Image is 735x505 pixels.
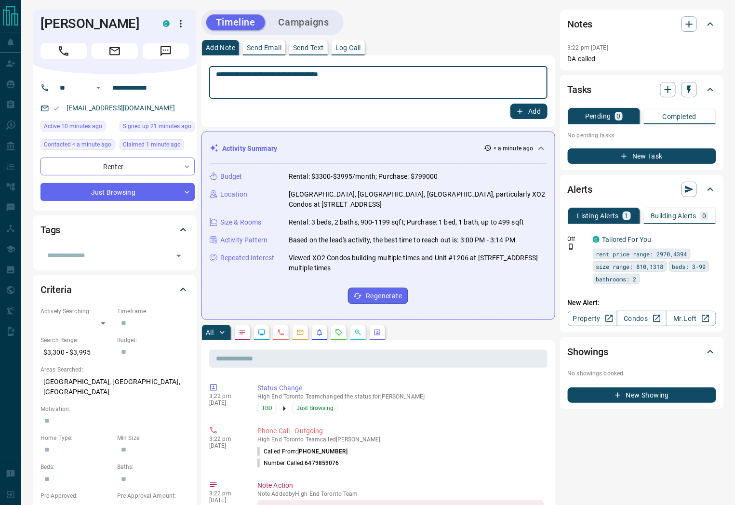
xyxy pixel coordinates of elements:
p: 3:22 pm [209,393,243,399]
div: Mon Sep 15 2025 [120,139,195,153]
p: Add Note [206,44,235,51]
a: [EMAIL_ADDRESS][DOMAIN_NAME] [67,104,175,112]
p: Activity Summary [222,144,277,154]
p: Repeated Interest [220,253,274,263]
div: Tasks [568,78,716,101]
svg: Notes [239,329,246,336]
div: Tags [40,218,189,241]
p: Send Email [247,44,281,51]
svg: Requests [335,329,343,336]
button: Campaigns [269,14,339,30]
p: Pre-Approved: [40,492,112,500]
span: Active 10 minutes ago [44,121,102,131]
span: Claimed 1 minute ago [123,140,181,149]
p: Budget: [117,336,189,345]
div: condos.ca [163,20,170,27]
p: 1 [625,213,628,219]
p: Viewed XO2 Condos building multiple times and Unit #1206 at [STREET_ADDRESS] multiple times [289,253,547,273]
p: Based on the lead's activity, the best time to reach out is: 3:00 PM - 3:14 PM [289,235,515,245]
p: Note Action [257,480,544,491]
p: Rental: $3300-$3995/month; Purchase: $799000 [289,172,438,182]
svg: Listing Alerts [316,329,323,336]
h2: Showings [568,344,609,359]
p: 3:22 pm [209,490,243,497]
p: Listing Alerts [577,213,619,219]
p: Status Change [257,383,544,393]
p: Log Call [335,44,361,51]
svg: Push Notification Only [568,243,575,250]
p: [DATE] [209,442,243,449]
span: [PHONE_NUMBER] [297,448,347,455]
p: [DATE] [209,399,243,406]
p: [DATE] [209,497,243,504]
span: size range: 810,1318 [596,262,664,271]
p: All [206,329,214,336]
p: 0 [702,213,706,219]
p: 0 [617,113,621,120]
p: Pre-Approval Amount: [117,492,189,500]
div: Activity Summary< a minute ago [210,140,547,158]
h2: Notes [568,16,593,32]
div: Criteria [40,278,189,301]
p: Timeframe: [117,307,189,316]
button: Regenerate [348,288,408,304]
a: Tailored For You [602,236,652,243]
span: beds: 3-99 [672,262,706,271]
span: Message [143,43,189,59]
svg: Agent Actions [374,329,381,336]
p: Budget [220,172,242,182]
p: Note Added by High End Toronto Team [257,491,544,497]
p: Number Called: [257,459,339,467]
h1: [PERSON_NAME] [40,16,148,31]
button: Open [93,82,104,93]
h2: Alerts [568,182,593,197]
div: Mon Sep 15 2025 [120,121,195,134]
div: Showings [568,340,716,363]
span: bathrooms: 2 [596,274,637,284]
p: Phone Call - Outgoing [257,426,544,436]
p: Pending [585,113,611,120]
a: Property [568,311,617,326]
div: Alerts [568,178,716,201]
span: Email [92,43,138,59]
div: Just Browsing [40,183,195,201]
button: New Task [568,148,716,164]
p: DA called [568,54,716,64]
p: Rental: 3 beds, 2 baths, 900-1199 sqft; Purchase: 1 bed, 1 bath, up to 499 sqft [289,217,524,227]
p: Search Range: [40,336,112,345]
svg: Calls [277,329,285,336]
svg: Lead Browsing Activity [258,329,266,336]
p: Home Type: [40,434,112,442]
p: 3:22 pm [209,436,243,442]
svg: Email Valid [53,105,60,112]
p: Motivation: [40,405,189,413]
p: Min Size: [117,434,189,442]
p: Activity Pattern [220,235,267,245]
p: Actively Searching: [40,307,112,316]
p: Send Text [293,44,324,51]
button: Timeline [206,14,265,30]
a: Mr.Loft [666,311,716,326]
p: High End Toronto Team changed the status for [PERSON_NAME] [257,393,544,400]
p: Beds: [40,463,112,471]
span: Just Browsing [296,403,334,413]
p: [GEOGRAPHIC_DATA], [GEOGRAPHIC_DATA], [GEOGRAPHIC_DATA], particularly XO2 Condos at [STREET_ADDRESS] [289,189,547,210]
p: $3,300 - $3,995 [40,345,112,360]
p: No showings booked [568,369,716,378]
div: Mon Sep 15 2025 [40,121,115,134]
p: [GEOGRAPHIC_DATA], [GEOGRAPHIC_DATA], [GEOGRAPHIC_DATA] [40,374,189,400]
p: < a minute ago [494,144,534,153]
div: condos.ca [593,236,600,243]
span: 6479859076 [305,460,339,466]
p: Building Alerts [651,213,696,219]
div: Mon Sep 15 2025 [40,139,115,153]
h2: Criteria [40,282,72,297]
button: Add [510,104,547,119]
p: Completed [663,113,697,120]
button: Open [172,249,186,263]
span: Call [40,43,87,59]
div: Renter [40,158,195,175]
a: Condos [617,311,667,326]
span: TBD [262,403,272,413]
h2: Tasks [568,82,592,97]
